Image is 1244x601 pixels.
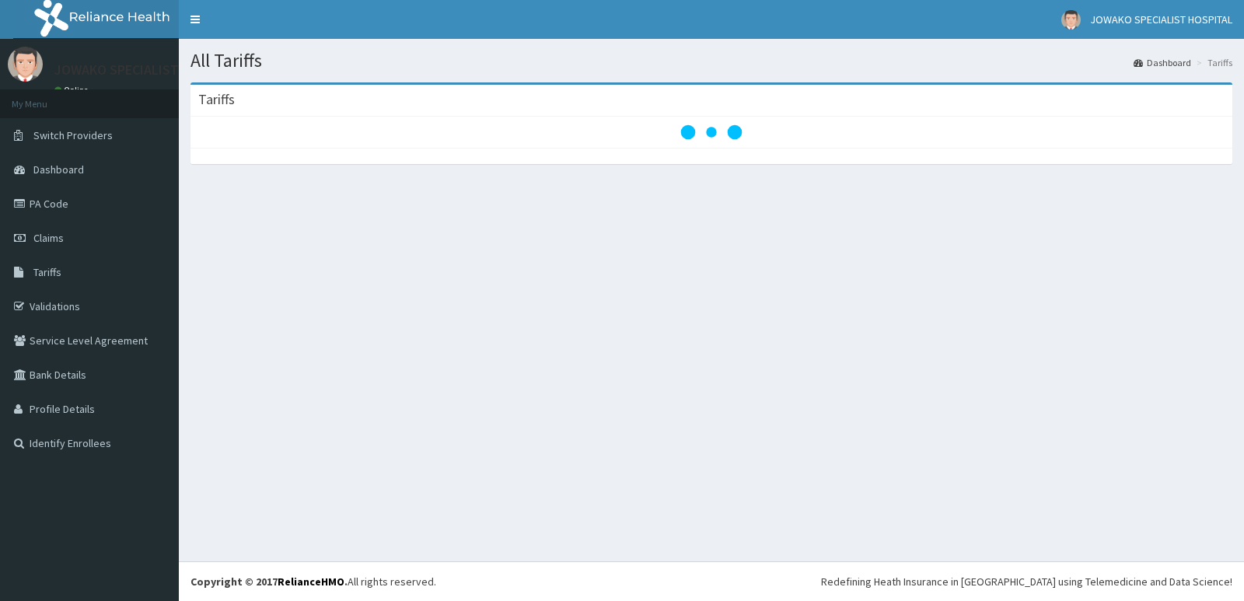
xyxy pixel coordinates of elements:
[1134,56,1191,69] a: Dashboard
[821,574,1232,589] div: Redefining Heath Insurance in [GEOGRAPHIC_DATA] using Telemedicine and Data Science!
[278,575,344,589] a: RelianceHMO
[33,231,64,245] span: Claims
[33,128,113,142] span: Switch Providers
[680,101,743,163] svg: audio-loading
[33,162,84,176] span: Dashboard
[33,265,61,279] span: Tariffs
[179,561,1244,601] footer: All rights reserved.
[54,63,243,77] p: JOWAKO SPECIALIST HOSPITAL
[198,93,235,107] h3: Tariffs
[1090,12,1232,26] span: JOWAKO SPECIALIST HOSPITAL
[8,47,43,82] img: User Image
[1193,56,1232,69] li: Tariffs
[190,575,348,589] strong: Copyright © 2017 .
[54,85,92,96] a: Online
[1061,10,1081,30] img: User Image
[190,51,1232,71] h1: All Tariffs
